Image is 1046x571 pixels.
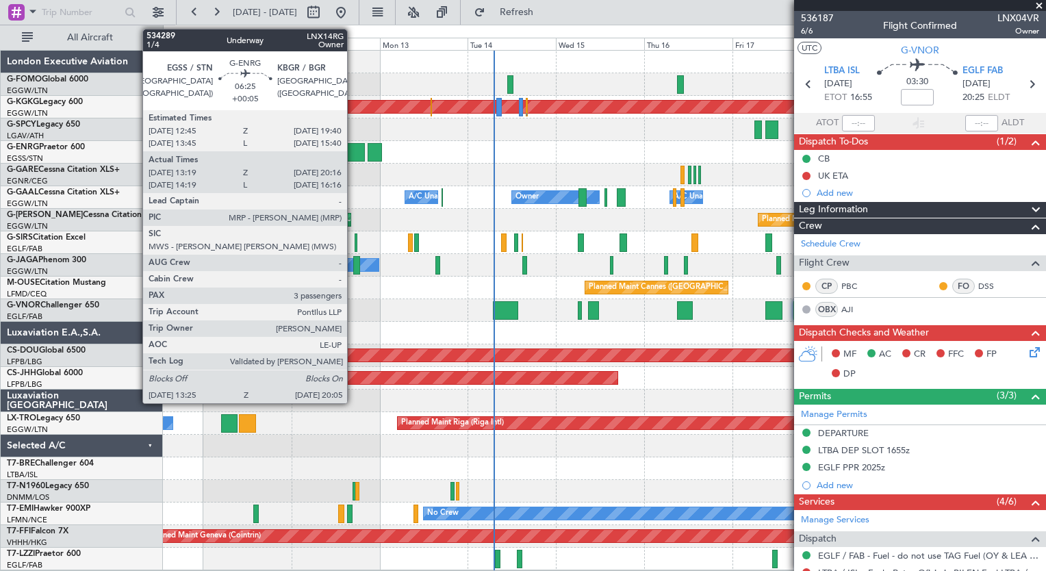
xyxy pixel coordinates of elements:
a: EGLF / FAB - Fuel - do not use TAG Fuel (OY & LEA only) EGLF / FAB [818,550,1039,561]
div: Sun 12 [292,38,380,50]
div: Tue 14 [468,38,556,50]
span: G-VNOR [7,301,40,309]
span: (1/2) [997,134,1017,149]
a: G-GAALCessna Citation XLS+ [7,188,120,196]
span: DP [843,368,856,381]
span: G-ENRG [7,143,39,151]
span: G-SPCY [7,120,36,129]
span: Dispatch Checks and Weather [799,325,929,341]
span: 16:55 [850,91,872,105]
button: Refresh [468,1,550,23]
span: G-GAAL [7,188,38,196]
span: 03:30 [906,75,928,89]
div: Thu 16 [644,38,732,50]
span: Refresh [488,8,546,17]
div: CP [815,279,838,294]
span: CR [914,348,926,361]
span: (4/6) [997,494,1017,509]
span: Services [799,494,834,510]
span: M-OUSE [7,279,40,287]
span: Permits [799,389,831,405]
a: EGGW/LTN [7,108,48,118]
span: G-JAGA [7,256,38,264]
div: Flight Confirmed [883,18,957,33]
span: G-FOMO [7,75,42,84]
a: G-GARECessna Citation XLS+ [7,166,120,174]
a: LX-TROLegacy 650 [7,414,80,422]
span: T7-BRE [7,459,35,468]
a: G-FOMOGlobal 6000 [7,75,88,84]
span: MF [843,348,856,361]
span: Dispatch [799,531,837,547]
a: G-JAGAPhenom 300 [7,256,86,264]
a: Schedule Crew [801,238,860,251]
div: [DATE] [166,27,189,39]
div: Planned Maint Geneva (Cointrin) [148,526,261,546]
a: EGLF/FAB [7,560,42,570]
span: Flight Crew [799,255,850,271]
span: EGLF FAB [962,64,1003,78]
div: Mon 13 [380,38,468,50]
span: All Aircraft [36,33,144,42]
a: G-SIRSCitation Excel [7,233,86,242]
div: Owner [515,187,539,207]
a: T7-FFIFalcon 7X [7,527,68,535]
div: Unplanned Maint [GEOGRAPHIC_DATA] ([GEOGRAPHIC_DATA]) [346,210,572,230]
a: EGGW/LTN [7,424,48,435]
a: LGAV/ATH [7,131,44,141]
a: DNMM/LOS [7,492,49,503]
span: ELDT [988,91,1010,105]
span: 20:25 [962,91,984,105]
span: AC [879,348,891,361]
span: [DATE] - [DATE] [233,6,297,18]
span: ATOT [816,116,839,130]
a: G-ENRGPraetor 600 [7,143,85,151]
a: CS-DOUGlobal 6500 [7,346,86,355]
span: G-KGKG [7,98,39,106]
div: FO [952,279,975,294]
div: Add new [817,187,1039,199]
span: G-GARE [7,166,38,174]
span: T7-EMI [7,505,34,513]
a: PBC [841,280,872,292]
a: T7-BREChallenger 604 [7,459,94,468]
span: LNX04VR [997,11,1039,25]
a: VHHH/HKG [7,537,47,548]
span: FFC [948,348,964,361]
div: LTBA DEP SLOT 1655z [818,444,910,456]
span: ALDT [1002,116,1024,130]
span: Leg Information [799,202,868,218]
a: M-OUSECitation Mustang [7,279,106,287]
span: LTBA ISL [824,64,860,78]
span: (3/3) [997,388,1017,403]
a: Manage Services [801,513,869,527]
a: T7-EMIHawker 900XP [7,505,90,513]
a: EGNR/CEG [7,176,48,186]
span: T7-N1960 [7,482,45,490]
a: AJI [841,303,872,316]
a: G-VNORChallenger 650 [7,301,99,309]
a: T7-N1960Legacy 650 [7,482,89,490]
span: Dispatch To-Dos [799,134,868,150]
div: OBX [815,302,838,317]
a: T7-LZZIPraetor 600 [7,550,81,558]
span: 536187 [801,11,834,25]
div: A/C Unavailable [674,187,730,207]
div: Add new [817,479,1039,491]
a: G-SPCYLegacy 650 [7,120,80,129]
span: T7-LZZI [7,550,35,558]
button: UTC [798,42,821,54]
a: LTBA/ISL [7,470,38,480]
span: ETOT [824,91,847,105]
span: [DATE] [824,77,852,91]
span: T7-FFI [7,527,31,535]
span: [DATE] [962,77,991,91]
div: Planned Maint Cannes ([GEOGRAPHIC_DATA]) [589,277,751,298]
div: Sat 11 [203,38,292,50]
a: G-KGKGLegacy 600 [7,98,83,106]
a: DSS [978,280,1009,292]
span: LX-TRO [7,414,36,422]
div: Fri 17 [732,38,821,50]
a: Manage Permits [801,408,867,422]
span: CS-JHH [7,369,36,377]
